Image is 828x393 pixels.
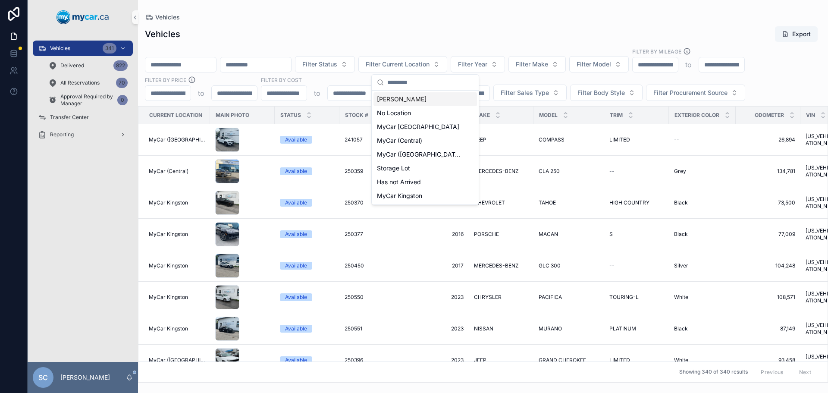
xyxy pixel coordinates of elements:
img: App logo [56,10,109,24]
span: 87,149 [741,325,795,332]
span: Black [674,325,688,332]
span: Current Location [149,112,202,119]
a: TOURING-L [609,294,664,301]
a: White [674,357,731,364]
span: -- [609,168,615,175]
span: MyCar (Central) [377,136,422,145]
a: Transfer Center [33,110,133,125]
button: Select Button [451,56,505,72]
button: Select Button [569,56,629,72]
span: No Location [377,109,411,117]
span: Filter Model [577,60,611,69]
div: 70 [116,78,128,88]
span: CHRYSLER [474,294,502,301]
span: Vehicles [155,13,180,22]
span: [PERSON_NAME] [377,95,427,104]
a: NISSAN [474,325,528,332]
span: 241057 [345,136,363,143]
a: MyCar Kingston [149,325,205,332]
a: 93,458 [741,357,795,364]
span: COMPASS [539,136,565,143]
a: 250550 [345,294,399,301]
a: 250551 [345,325,399,332]
span: Exterior Color [674,112,719,119]
span: 108,571 [741,294,795,301]
a: MERCEDES-BENZ [474,168,528,175]
span: LIMITED [609,136,630,143]
a: Vehicles341 [33,41,133,56]
a: PORSCHE [474,231,528,238]
span: Black [674,231,688,238]
span: -- [674,136,679,143]
span: Status [280,112,301,119]
a: -- [609,262,664,269]
span: NISSAN [474,325,493,332]
div: Available [285,230,307,238]
a: MyCar Kingston [149,231,205,238]
span: Showing 340 of 340 results [679,369,748,376]
span: Filter Year [458,60,487,69]
span: MyCar Kingston [149,262,188,269]
a: 2023 [409,294,464,301]
a: CHEVROLET [474,199,528,206]
span: CHEVROLET [474,199,505,206]
a: Black [674,325,731,332]
a: 250396 [345,357,399,364]
a: Available [280,325,334,333]
span: Silver [674,262,688,269]
div: 341 [103,43,116,53]
span: HIGH COUNTRY [609,199,649,206]
div: Available [285,199,307,207]
a: PACIFICA [539,294,599,301]
a: Available [280,293,334,301]
a: All Reservations70 [43,75,133,91]
span: MyCar [GEOGRAPHIC_DATA] [377,123,459,131]
span: SC [38,372,48,383]
span: PLATINUM [609,325,636,332]
span: Filter Make [516,60,548,69]
span: GLC 300 [539,262,561,269]
a: 2023 [409,357,464,364]
span: MACAN [539,231,558,238]
button: Select Button [295,56,355,72]
span: MyCar Kingston [377,192,422,200]
div: Suggestions [372,91,479,204]
a: Delivered822 [43,58,133,73]
span: Grey [674,168,686,175]
div: Available [285,356,307,364]
a: 250370 [345,199,399,206]
span: Odometer [755,112,784,119]
a: 2023 [409,325,464,332]
a: PLATINUM [609,325,664,332]
a: Available [280,199,334,207]
span: White [674,357,688,364]
div: 0 [117,95,128,105]
span: Trim [610,112,623,119]
span: MyCar ([GEOGRAPHIC_DATA]) [377,150,463,159]
span: White [674,294,688,301]
a: CLA 250 [539,168,599,175]
a: 250450 [345,262,399,269]
span: PORSCHE [474,231,499,238]
a: 26,894 [741,136,795,143]
span: 250450 [345,262,364,269]
span: All Reservations [60,79,100,86]
span: LIMITED [609,357,630,364]
span: 250550 [345,294,364,301]
span: Filter Body Style [577,88,625,97]
a: MyCar ([GEOGRAPHIC_DATA]) [149,357,205,364]
a: 104,248 [741,262,795,269]
span: Filter Current Location [366,60,430,69]
button: Select Button [570,85,643,101]
span: MyCar ([GEOGRAPHIC_DATA]) [149,136,205,143]
span: MyCar Kingston [149,294,188,301]
a: 134,781 [741,168,795,175]
a: 77,009 [741,231,795,238]
span: 250359 [345,168,363,175]
a: MERCEDES-BENZ [474,262,528,269]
